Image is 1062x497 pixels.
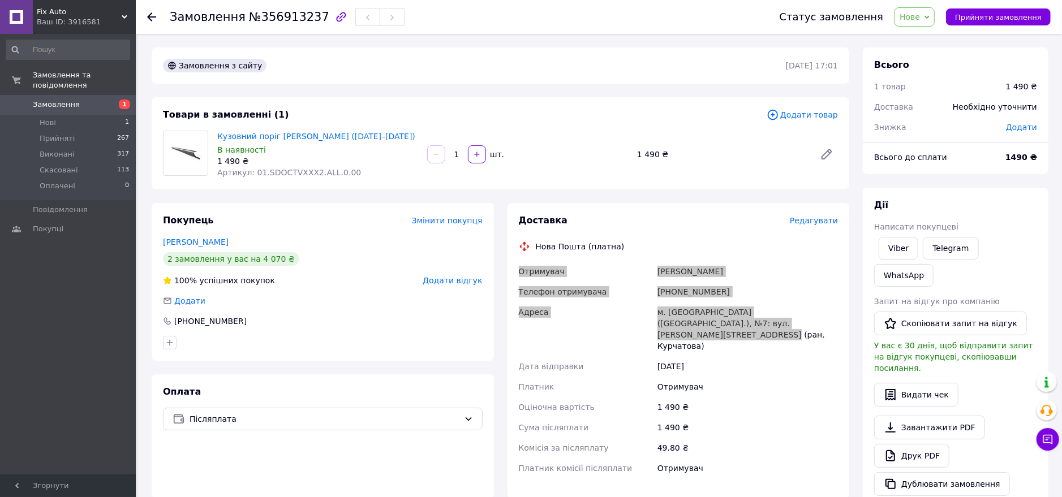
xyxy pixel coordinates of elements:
[33,70,136,90] span: Замовлення та повідомлення
[533,241,627,252] div: Нова Пошта (платна)
[780,11,884,23] div: Статус замовлення
[163,215,214,226] span: Покупець
[1006,81,1037,92] div: 1 490 ₴
[655,261,840,282] div: [PERSON_NAME]
[900,12,920,21] span: Нове
[1005,153,1037,162] b: 1490 ₴
[170,10,246,24] span: Замовлення
[874,59,909,70] span: Всього
[125,181,129,191] span: 0
[519,443,609,452] span: Комісія за післяплату
[249,10,329,24] span: №356913237
[767,109,838,121] span: Додати товар
[119,100,130,109] span: 1
[40,149,75,159] span: Виконані
[519,464,633,473] span: Платник комісії післяплати
[655,356,840,377] div: [DATE]
[117,165,129,175] span: 113
[655,302,840,356] div: м. [GEOGRAPHIC_DATA] ([GEOGRAPHIC_DATA].), №7: вул. [PERSON_NAME][STREET_ADDRESS] (ран. Курчатова)
[217,168,361,177] span: Артикул: 01.SDOCTVXXX2.ALL.0.00
[874,472,1010,496] button: Дублювати замовлення
[190,413,459,425] span: Післяплата
[519,362,584,371] span: Дата відправки
[6,40,130,60] input: Пошук
[163,386,201,397] span: Оплата
[815,143,838,166] a: Редагувати
[874,383,958,407] button: Видати чек
[874,82,906,91] span: 1 товар
[519,423,589,432] span: Сума післяплати
[412,216,483,225] span: Змінити покупця
[955,13,1042,21] span: Прийняти замовлення
[874,297,1000,306] span: Запит на відгук про компанію
[163,252,299,266] div: 2 замовлення у вас на 4 070 ₴
[874,222,958,231] span: Написати покупцеві
[147,11,156,23] div: Повернутися назад
[117,149,129,159] span: 317
[655,282,840,302] div: [PHONE_NUMBER]
[519,215,568,226] span: Доставка
[874,200,888,210] span: Дії
[874,123,906,132] span: Знижка
[40,181,75,191] span: Оплачені
[519,267,565,276] span: Отримувач
[874,341,1033,373] span: У вас є 30 днів, щоб відправити запит на відгук покупцеві, скопіювавши посилання.
[1037,428,1059,451] button: Чат з покупцем
[519,382,554,391] span: Платник
[519,287,607,296] span: Телефон отримувача
[33,224,63,234] span: Покупці
[633,146,811,162] div: 1 490 ₴
[163,275,275,286] div: успішних покупок
[164,141,208,166] img: Кузовний поріг Skoda Octavia II (2008–2013)
[874,416,985,439] a: Завантажити PDF
[40,118,56,128] span: Нові
[33,205,88,215] span: Повідомлення
[655,397,840,417] div: 1 490 ₴
[163,237,229,247] a: [PERSON_NAME]
[874,444,949,468] a: Друк PDF
[217,145,266,154] span: В наявності
[790,216,838,225] span: Редагувати
[174,276,197,285] span: 100%
[217,132,415,141] a: Кузовний поріг [PERSON_NAME] ([DATE]–[DATE])
[874,312,1027,335] button: Скопіювати запит на відгук
[655,417,840,438] div: 1 490 ₴
[40,165,78,175] span: Скасовані
[519,308,549,317] span: Адреса
[786,61,838,70] time: [DATE] 17:01
[37,17,136,27] div: Ваш ID: 3916581
[655,458,840,478] div: Отримувач
[923,237,978,260] a: Telegram
[874,102,913,111] span: Доставка
[125,118,129,128] span: 1
[217,155,418,167] div: 1 490 ₴
[1006,123,1037,132] span: Додати
[163,59,266,72] div: Замовлення з сайту
[655,438,840,458] div: 49.80 ₴
[946,8,1051,25] button: Прийняти замовлення
[163,109,289,120] span: Товари в замовленні (1)
[487,149,505,160] div: шт.
[40,133,75,144] span: Прийняті
[173,316,248,327] div: [PHONE_NUMBER]
[37,7,122,17] span: Fix Auto
[423,276,482,285] span: Додати відгук
[946,94,1044,119] div: Необхідно уточнити
[874,153,947,162] span: Всього до сплати
[874,264,934,287] a: WhatsApp
[33,100,80,110] span: Замовлення
[117,133,129,144] span: 267
[655,377,840,397] div: Отримувач
[174,296,205,305] span: Додати
[879,237,918,260] a: Viber
[519,403,595,412] span: Оціночна вартість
